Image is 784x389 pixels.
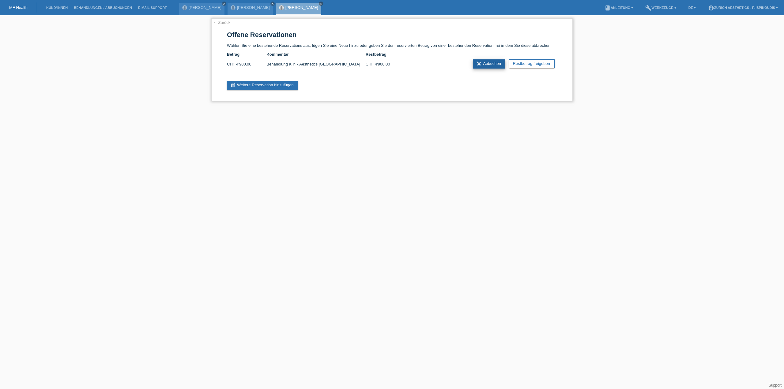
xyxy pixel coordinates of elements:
a: DE ▾ [685,6,699,9]
i: close [319,2,322,5]
a: Behandlungen / Abbuchungen [71,6,135,9]
h1: Offene Reservationen [227,31,557,39]
a: add_shopping_cartAbbuchen [473,59,505,69]
td: CHF 4'900.00 [227,58,266,70]
td: CHF 4'900.00 [366,58,405,70]
i: add_shopping_cart [477,61,481,66]
a: bookAnleitung ▾ [601,6,636,9]
i: post_add [231,83,236,88]
i: account_circle [708,5,714,11]
a: MF Health [9,5,28,10]
a: post_addWeitere Reservation hinzufügen [227,81,298,90]
td: Behandlung Klinik Aesthetics [GEOGRAPHIC_DATA] [266,58,365,70]
a: E-Mail Support [135,6,170,9]
a: buildWerkzeuge ▾ [642,6,679,9]
a: Kund*innen [43,6,71,9]
i: book [605,5,611,11]
div: Wählen Sie eine bestehende Reservations aus, fügen Sie eine Neue hinzu oder geben Sie den reservi... [211,18,573,101]
a: account_circleZürich Aesthetics - F. Ispikoudis ▾ [705,6,781,9]
a: [PERSON_NAME] [189,5,221,10]
i: close [223,2,226,5]
a: close [222,2,226,6]
a: close [319,2,323,6]
a: [PERSON_NAME] [237,5,270,10]
a: close [270,2,275,6]
i: close [271,2,274,5]
th: Betrag [227,51,266,58]
i: build [645,5,651,11]
a: ← Zurück [213,20,230,25]
th: Restbetrag [366,51,405,58]
th: Kommentar [266,51,365,58]
a: Restbetrag freigeben [509,59,555,68]
a: [PERSON_NAME] [285,5,318,10]
a: Support [769,383,782,387]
